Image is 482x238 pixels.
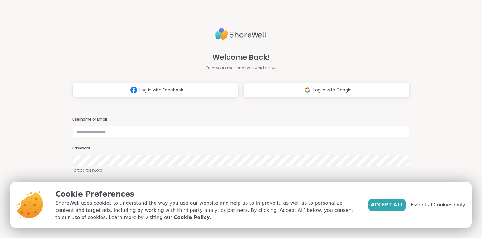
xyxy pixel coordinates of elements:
[128,84,139,96] img: ShareWell Logomark
[371,201,403,209] span: Accept All
[55,189,359,200] p: Cookie Preferences
[313,87,352,93] span: Log in with Google
[72,117,410,122] h3: Username or Email
[368,199,406,211] button: Accept All
[302,84,313,96] img: ShareWell Logomark
[215,25,267,42] img: ShareWell Logo
[206,65,276,71] span: Enter your email and password below
[174,214,211,221] a: Cookie Policy.
[72,168,410,173] a: Forgot Password?
[55,200,359,221] p: ShareWell uses cookies to understand the way you use our website and help us to improve it, as we...
[139,87,183,93] span: Log in with Facebook
[243,83,410,98] button: Log in with Google
[72,83,239,98] button: Log in with Facebook
[72,146,410,151] h3: Password
[411,201,465,209] span: Essential Cookies Only
[212,52,270,63] span: Welcome Back!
